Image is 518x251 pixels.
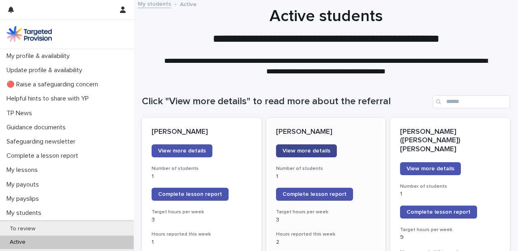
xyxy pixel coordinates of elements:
[152,239,252,246] p: 1
[276,188,353,201] a: Complete lesson report
[276,231,376,238] h3: Hours reported this week
[3,52,76,60] p: My profile & availability
[152,173,252,180] p: 1
[407,209,471,215] span: Complete lesson report
[276,173,376,180] p: 1
[283,191,347,197] span: Complete lesson report
[3,124,72,131] p: Guidance documents
[152,188,229,201] a: Complete lesson report
[276,209,376,215] h3: Target hours per week
[400,162,461,175] a: View more details
[3,95,95,103] p: Helpful hints to share with YP
[3,181,45,189] p: My payouts
[3,67,89,74] p: Update profile & availability
[400,234,500,241] p: 9
[3,152,85,160] p: Complete a lesson report
[400,206,477,219] a: Complete lesson report
[400,128,500,154] p: [PERSON_NAME] ([PERSON_NAME]) [PERSON_NAME]
[3,209,48,217] p: My students
[152,209,252,215] h3: Target hours per week
[3,239,32,246] p: Active
[142,96,430,107] h1: Click "View more details" to read more about the referral
[152,231,252,238] h3: Hours reported this week
[3,225,42,232] p: To review
[152,128,252,137] p: [PERSON_NAME]
[152,217,252,223] p: 3
[158,148,206,154] span: View more details
[400,183,500,190] h3: Number of students
[283,148,330,154] span: View more details
[152,144,212,157] a: View more details
[276,128,376,137] p: [PERSON_NAME]
[3,195,45,203] p: My payslips
[6,26,52,42] img: M5nRWzHhSzIhMunXDL62
[3,138,82,146] p: Safeguarding newsletter
[407,166,454,172] span: View more details
[3,166,44,174] p: My lessons
[276,165,376,172] h3: Number of students
[158,191,222,197] span: Complete lesson report
[276,239,376,246] p: 2
[400,227,500,233] h3: Target hours per week
[3,109,39,117] p: TP News
[142,6,510,26] h1: Active students
[400,191,500,197] p: 1
[276,217,376,223] p: 3
[3,81,105,88] p: 🔴 Raise a safeguarding concern
[433,95,510,108] input: Search
[276,144,337,157] a: View more details
[152,165,252,172] h3: Number of students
